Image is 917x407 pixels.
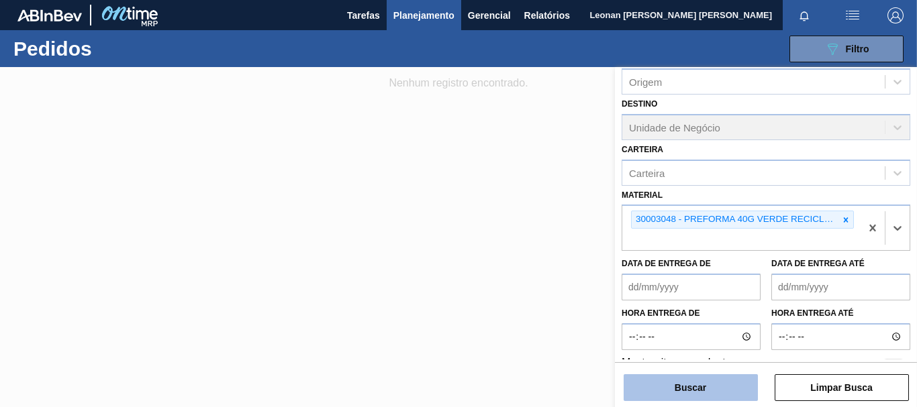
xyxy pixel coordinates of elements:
[622,145,663,154] label: Carteira
[524,7,570,23] span: Relatórios
[771,304,910,323] label: Hora entrega até
[844,7,861,23] img: userActions
[393,7,454,23] span: Planejamento
[887,7,904,23] img: Logout
[347,7,380,23] span: Tarefas
[629,167,665,178] div: Carteira
[622,190,663,200] label: Material
[17,9,82,21] img: TNhmsLtSVTkK8tSr43FrP2fwEKptu5GPRR3wAAAABJRU5ErkJggg==
[846,44,869,54] span: Filtro
[622,274,761,300] input: dd/mm/yyyy
[468,7,511,23] span: Gerencial
[622,259,711,268] label: Data de Entrega de
[622,99,657,109] label: Destino
[622,304,761,323] label: Hora entrega de
[629,76,662,87] div: Origem
[632,211,838,228] div: 30003048 - PREFORMA 40G VERDE RECICLADA
[13,41,201,56] h1: Pedidos
[771,259,865,268] label: Data de Entrega até
[783,6,826,25] button: Notificações
[622,357,737,373] label: Mostrar itens pendentes
[771,274,910,300] input: dd/mm/yyyy
[789,36,904,62] button: Filtro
